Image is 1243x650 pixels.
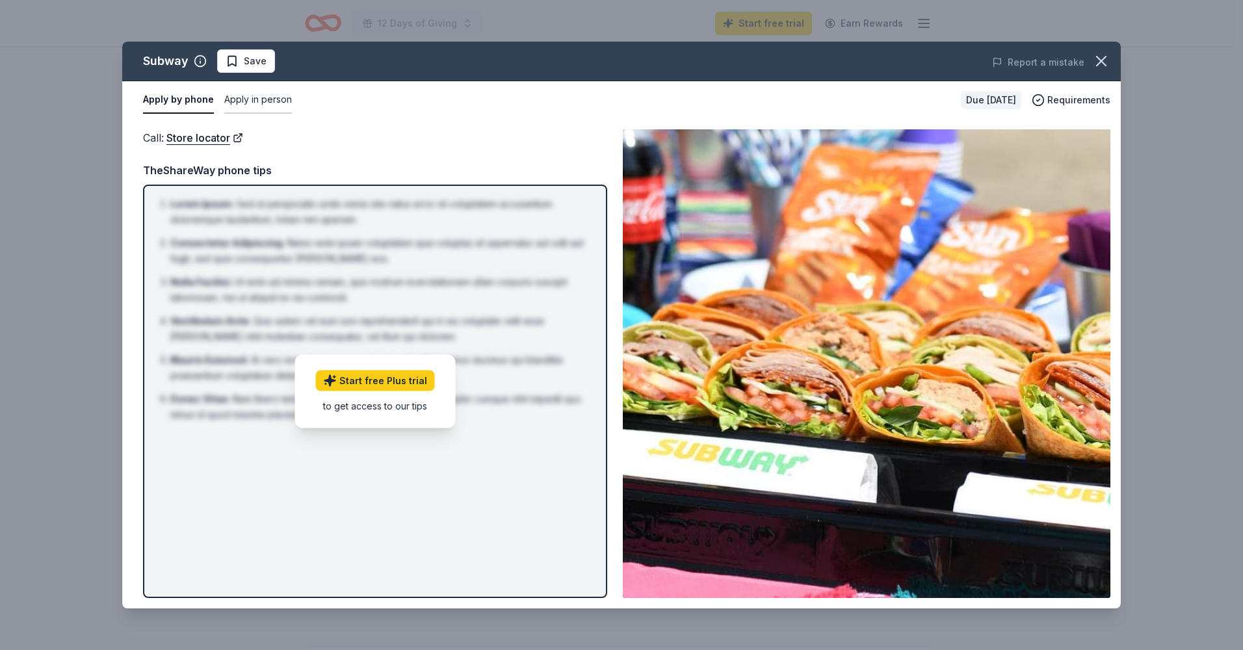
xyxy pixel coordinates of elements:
div: TheShareWay phone tips [143,162,607,179]
span: Lorem Ipsum : [170,198,234,209]
button: Requirements [1032,92,1110,108]
button: Report a mistake [992,55,1084,70]
button: Apply in person [224,86,292,114]
a: Store locator [166,129,243,146]
a: Start free Plus trial [316,370,435,391]
span: Requirements [1047,92,1110,108]
div: to get access to our tips [316,398,435,412]
span: Mauris Euismod : [170,354,248,365]
li: Sed ut perspiciatis unde omnis iste natus error sit voluptatem accusantium doloremque laudantium,... [170,196,588,227]
li: At vero eos et accusamus et iusto odio dignissimos ducimus qui blanditiis praesentium voluptatum ... [170,352,588,383]
div: Due [DATE] [961,91,1021,109]
button: Save [217,49,275,73]
span: Consectetur Adipiscing : [170,237,285,248]
div: Subway [143,51,189,71]
span: Save [244,53,267,69]
span: Nulla Facilisi : [170,276,232,287]
li: Nemo enim ipsam voluptatem quia voluptas sit aspernatur aut odit aut fugit, sed quia consequuntur... [170,235,588,266]
li: Quis autem vel eum iure reprehenderit qui in ea voluptate velit esse [PERSON_NAME] nihil molestia... [170,313,588,344]
button: Apply by phone [143,86,214,114]
img: Image for Subway [623,129,1110,598]
li: Ut enim ad minima veniam, quis nostrum exercitationem ullam corporis suscipit laboriosam, nisi ut... [170,274,588,305]
span: Donec Vitae : [170,393,230,404]
div: Call : [143,129,607,146]
li: Nam libero tempore, cum soluta nobis est eligendi optio cumque nihil impedit quo minus id quod ma... [170,391,588,422]
span: Vestibulum Ante : [170,315,251,326]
